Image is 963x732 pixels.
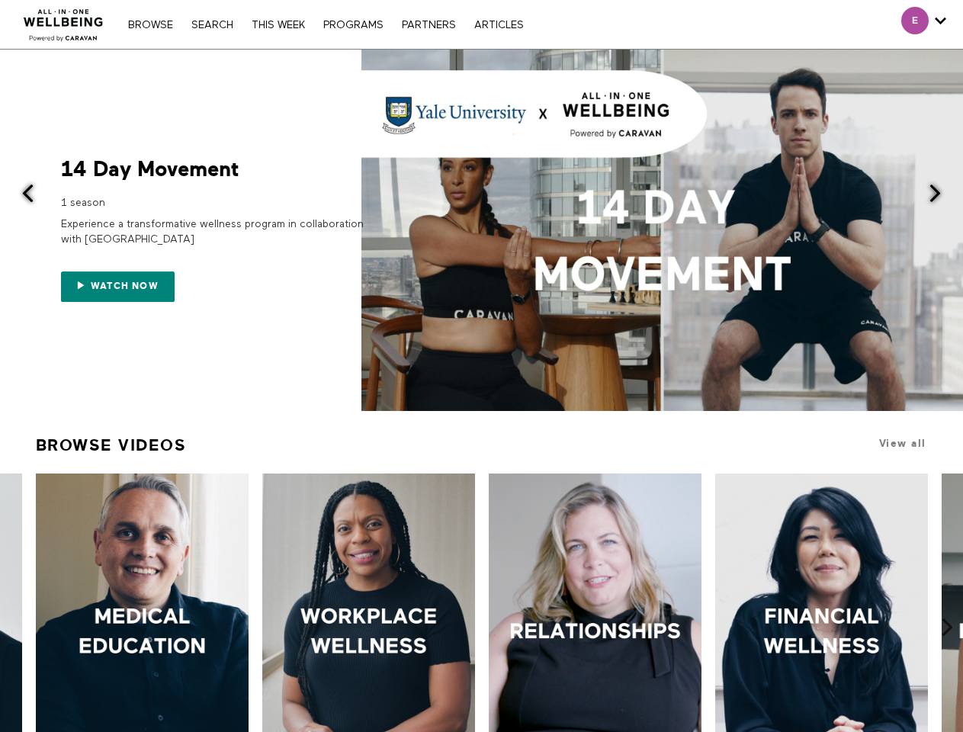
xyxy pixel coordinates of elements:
a: PROGRAMS [316,20,391,30]
a: Search [184,20,241,30]
a: Browse [120,20,181,30]
a: THIS WEEK [244,20,313,30]
a: ARTICLES [467,20,531,30]
a: PARTNERS [394,20,464,30]
a: Browse Videos [36,429,187,461]
a: View all [879,438,926,449]
nav: Primary [120,17,531,32]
